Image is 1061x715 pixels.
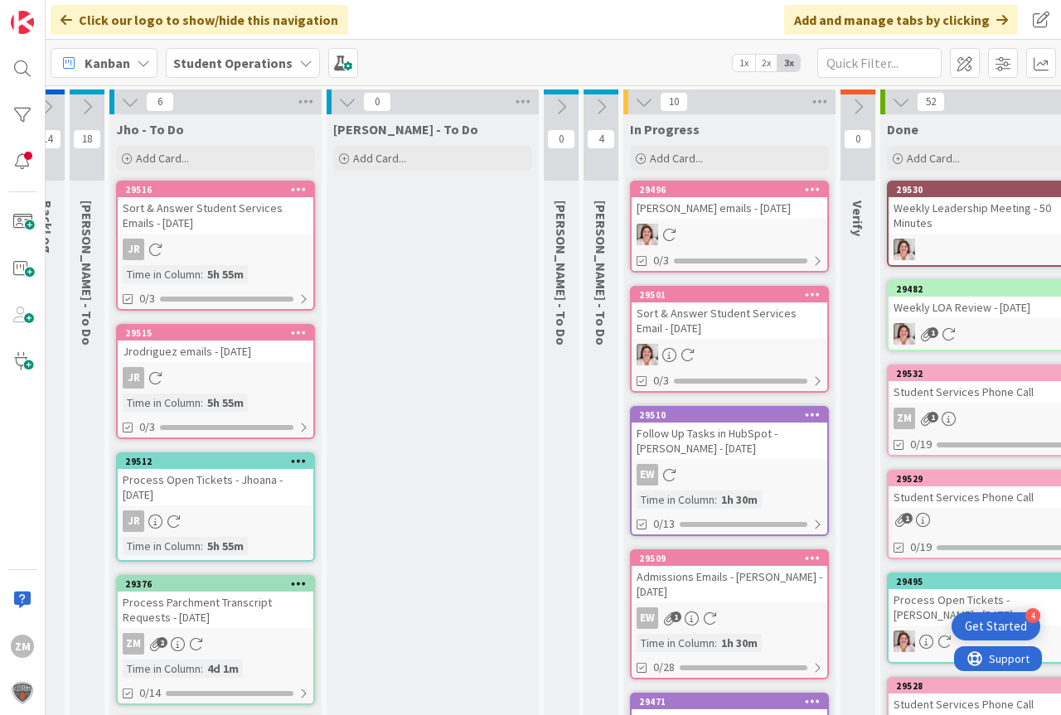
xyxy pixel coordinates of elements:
img: EW [894,239,915,260]
span: 0/3 [139,418,155,436]
div: Follow Up Tasks in HubSpot - [PERSON_NAME] - [DATE] [632,423,827,459]
div: 29501Sort & Answer Student Services Email - [DATE] [632,287,827,339]
span: Kanban [85,53,130,73]
div: Process Open Tickets - Jhoana - [DATE] [118,469,313,505]
span: : [201,537,203,555]
div: 29515 [118,326,313,341]
div: 4d 1m [203,659,243,678]
span: 0/13 [653,515,675,533]
div: 29509 [632,551,827,566]
div: 29496 [639,184,827,196]
div: EW [632,344,827,365]
span: Done [887,121,918,138]
div: Time in Column [123,394,201,412]
div: [PERSON_NAME] emails - [DATE] [632,197,827,219]
span: Jho - To Do [116,121,184,138]
span: 52 [917,92,945,112]
div: EW [637,607,658,629]
div: 4 [1025,608,1040,623]
div: 29376Process Parchment Transcript Requests - [DATE] [118,577,313,628]
span: 1 [902,513,913,524]
span: 0 [844,129,872,149]
div: Admissions Emails - [PERSON_NAME] - [DATE] [632,566,827,602]
div: Time in Column [123,659,201,678]
span: BackLog [39,200,56,254]
div: 1h 30m [717,634,762,652]
div: Jrodriguez emails - [DATE] [118,341,313,362]
div: 5h 55m [203,537,248,555]
div: 29516 [118,182,313,197]
span: Add Card... [353,151,406,166]
span: Add Card... [907,151,960,166]
span: 0/28 [653,659,675,676]
div: Get Started [965,618,1027,635]
span: Add Card... [650,151,703,166]
div: 29509 [639,553,827,564]
div: 29512Process Open Tickets - Jhoana - [DATE] [118,454,313,505]
div: 1h 30m [717,490,762,509]
span: : [201,265,203,283]
span: 1x [733,55,755,71]
span: 0/19 [910,539,932,556]
div: 29376 [125,578,313,590]
div: ZM [118,633,313,655]
span: : [201,659,203,678]
div: Process Parchment Transcript Requests - [DATE] [118,592,313,628]
img: EW [894,630,915,652]
div: 29471 [639,696,827,708]
span: 0/3 [139,290,155,307]
div: Time in Column [637,634,715,652]
span: Zaida - To Do [333,121,478,138]
img: avatar [11,681,34,704]
div: Time in Column [123,265,201,283]
span: : [201,394,203,412]
div: EW [632,607,827,629]
div: 29509Admissions Emails - [PERSON_NAME] - [DATE] [632,551,827,602]
span: 2 [157,637,167,648]
div: JR [118,510,313,532]
div: 29516 [125,184,313,196]
div: Time in Column [637,490,715,509]
span: 0 [363,92,391,112]
span: 2x [755,55,778,71]
span: 14 [33,129,61,149]
span: 3x [778,55,800,71]
img: EW [637,224,658,245]
div: EW [632,224,827,245]
div: Open Get Started checklist, remaining modules: 4 [952,612,1040,640]
img: EW [894,323,915,345]
span: Support [35,2,75,22]
span: Verify [850,200,866,236]
div: 29510 [632,408,827,423]
img: Visit kanbanzone.com [11,11,34,34]
span: 1 [671,611,681,622]
span: 18 [73,129,101,149]
span: 0 [547,129,575,149]
span: 10 [660,92,688,112]
div: 5h 55m [203,394,248,412]
div: 29515 [125,327,313,339]
div: 29516Sort & Answer Student Services Emails - [DATE] [118,182,313,234]
div: JR [118,239,313,260]
div: 29512 [125,456,313,467]
div: 29501 [632,287,827,302]
div: EW [637,464,658,486]
div: 5h 55m [203,265,248,283]
div: 29515Jrodriguez emails - [DATE] [118,326,313,362]
input: Quick Filter... [817,48,942,78]
div: 29376 [118,577,313,592]
div: 29510 [639,409,827,421]
div: 29510Follow Up Tasks in HubSpot - [PERSON_NAME] - [DATE] [632,408,827,459]
div: Add and manage tabs by clicking [784,5,1018,35]
span: 1 [928,327,938,338]
img: EW [637,344,658,365]
div: JR [118,367,313,389]
div: JR [123,239,144,260]
span: In Progress [630,121,700,138]
div: 29496 [632,182,827,197]
span: : [715,634,717,652]
div: ZM [123,633,144,655]
span: Add Card... [136,151,189,166]
div: ZM [894,408,915,429]
span: Eric - To Do [553,200,569,345]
